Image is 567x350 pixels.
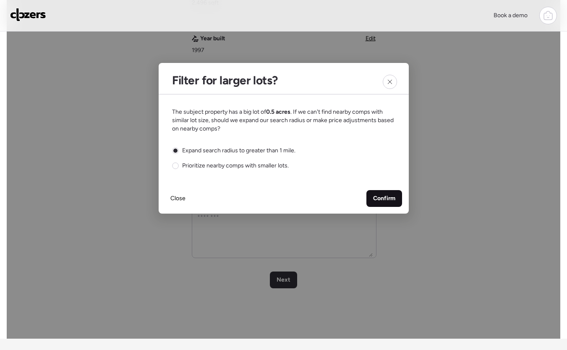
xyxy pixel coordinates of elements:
span: Close [170,194,186,203]
span: The subject property has a big lot of . If we can't find nearby comps with similar lot size, shou... [172,108,395,133]
span: 0.5 acres [266,108,290,115]
h2: Filter for larger lots? [172,73,278,87]
span: Confirm [373,194,395,203]
span: Book a demo [494,12,528,19]
span: Prioritize nearby comps with smaller lots. [182,162,289,170]
span: Expand search radius to greater than 1 mile. [182,146,295,155]
img: Logo [10,8,46,21]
